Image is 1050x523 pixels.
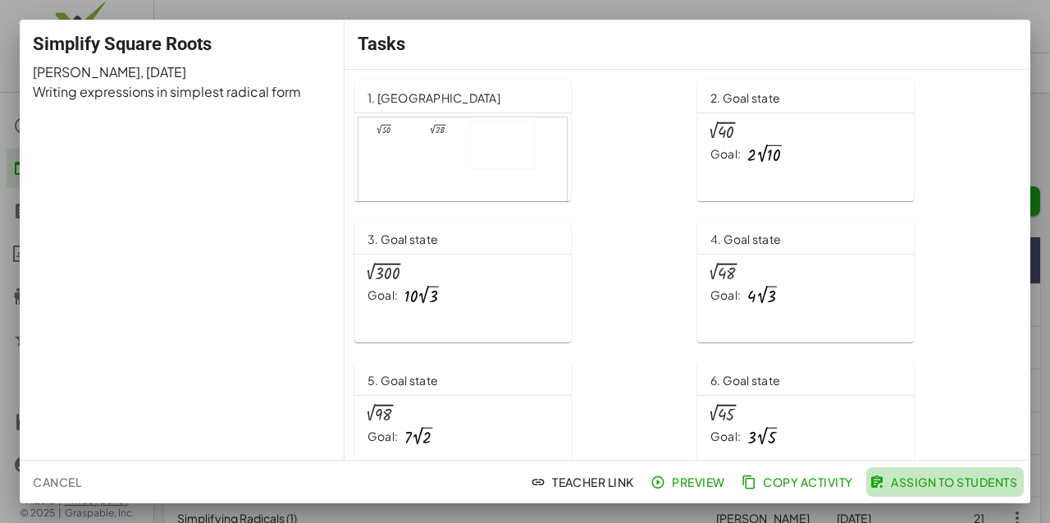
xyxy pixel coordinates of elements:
div: Tasks [345,20,1030,69]
span: 6. Goal state [710,373,780,388]
a: 4. Goal stateGoal: [697,221,1020,342]
div: Goal: [710,146,741,163]
a: 1. [GEOGRAPHIC_DATA] [354,80,678,201]
div: Goal: [367,429,398,445]
a: 5. Goal stateGoal: [354,362,678,484]
a: 6. Goal stateGoal: [697,362,1020,484]
span: 4. Goal state [710,232,781,246]
div: Goal: [367,287,398,304]
div: Goal: [710,287,741,304]
div: Goal: [710,429,741,445]
p: Writing expressions in simplest radical form [33,82,331,102]
span: 1. [GEOGRAPHIC_DATA] [367,90,500,105]
span: Preview [654,475,725,489]
button: Assign to Students [866,467,1024,497]
button: Teacher Link [527,467,641,497]
span: Cancel [33,475,81,489]
span: Copy Activity [745,475,853,489]
button: Copy Activity [738,467,860,497]
button: Preview [647,467,732,497]
span: Teacher Link [534,475,634,489]
span: Assign to Students [873,475,1017,489]
a: 3. Goal stateGoal: [354,221,678,342]
button: Cancel [26,467,88,497]
span: 5. Goal state [367,373,438,388]
span: Simplify Square Roots [33,34,212,54]
span: 2. Goal state [710,90,780,105]
span: , [DATE] [140,63,186,80]
span: [PERSON_NAME] [33,63,140,80]
span: 3. Goal state [367,232,438,246]
a: 2. Goal stateGoal: [697,80,1020,201]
